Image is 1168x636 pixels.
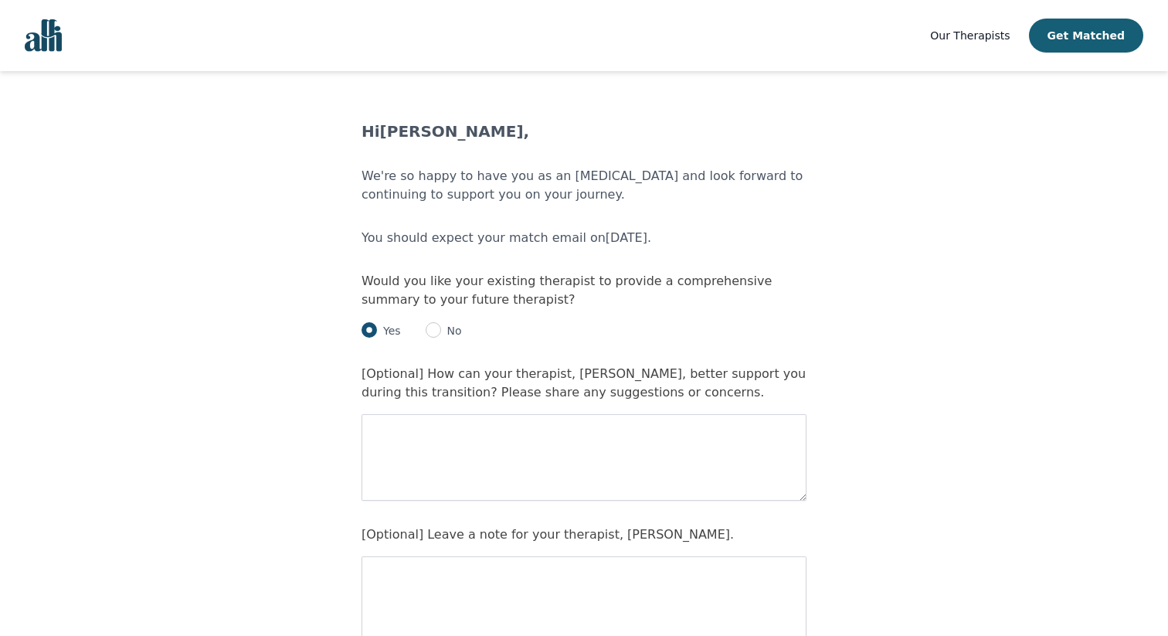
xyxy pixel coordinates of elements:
[930,26,1010,45] a: Our Therapists
[1029,19,1143,53] button: Get Matched
[362,274,772,307] label: Would you like your existing therapist to provide a comprehensive summary to your future therapist?
[362,366,806,400] label: [Optional] How can your therapist, [PERSON_NAME], better support you during this transition? Plea...
[362,229,806,247] p: You should expect your match email on [DATE] .
[441,323,462,338] p: No
[362,167,806,204] p: We're so happy to have you as an [MEDICAL_DATA] and look forward to continuing to support you on ...
[362,527,734,542] label: [Optional] Leave a note for your therapist, [PERSON_NAME].
[377,323,401,338] p: Yes
[362,121,806,142] h1: Hi [PERSON_NAME] ,
[930,29,1010,42] span: Our Therapists
[25,19,62,52] img: alli logo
